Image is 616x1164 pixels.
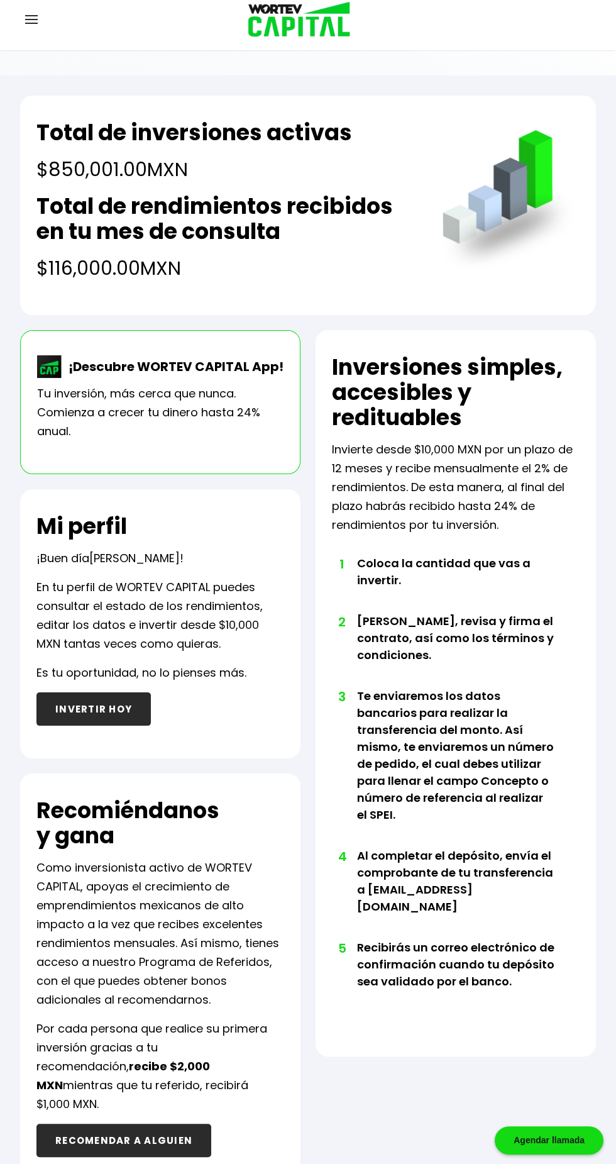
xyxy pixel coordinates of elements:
span: 1 [338,555,344,574]
button: RECOMENDAR A ALGUIEN [36,1124,211,1157]
span: [PERSON_NAME] [89,550,180,566]
p: ¡Descubre WORTEV CAPITAL App! [62,357,283,376]
h2: Total de rendimientos recibidos en tu mes de consulta [36,194,417,244]
p: Por cada persona que realice su primera inversión gracias a tu recomendación, mientras que tu ref... [36,1019,284,1114]
h2: Inversiones simples, accesibles y redituables [332,355,580,430]
span: 4 [338,847,344,866]
h4: $116,000.00 MXN [36,254,417,282]
h4: $850,001.00 MXN [36,155,352,184]
span: 2 [338,612,344,631]
li: Coloca la cantidad que vas a invertir. [357,555,555,612]
li: Te enviaremos los datos bancarios para realizar la transferencia del monto. Así mismo, te enviare... [357,687,555,847]
span: 5 [338,939,344,958]
p: Es tu oportunidad, no lo pienses más. [36,663,246,682]
h2: Recomiéndanos y gana [36,798,219,848]
li: [PERSON_NAME], revisa y firma el contrato, así como los términos y condiciones. [357,612,555,687]
div: Agendar llamada [495,1126,603,1155]
img: hamburguer-menu2 [25,15,38,24]
h2: Total de inversiones activas [36,120,352,145]
b: recibe $2,000 MXN [36,1058,210,1093]
button: INVERTIR HOY [36,692,151,726]
p: ¡Buen día ! [36,549,184,568]
p: Tu inversión, más cerca que nunca. Comienza a crecer tu dinero hasta 24% anual. [37,384,283,441]
h2: Mi perfil [36,514,127,539]
p: Invierte desde $10,000 MXN por un plazo de 12 meses y recibe mensualmente el 2% de rendimientos. ... [332,440,580,535]
li: Al completar el depósito, envía el comprobante de tu transferencia a [EMAIL_ADDRESS][DOMAIN_NAME] [357,847,555,939]
li: Recibirás un correo electrónico de confirmación cuando tu depósito sea validado por el banco. [357,939,555,1014]
img: grafica.516fef24.png [437,130,580,273]
p: Como inversionista activo de WORTEV CAPITAL, apoyas el crecimiento de emprendimientos mexicanos d... [36,858,284,1009]
span: 3 [338,687,344,706]
img: wortev-capital-app-icon [37,355,62,378]
p: En tu perfil de WORTEV CAPITAL puedes consultar el estado de los rendimientos, editar los datos e... [36,578,284,653]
